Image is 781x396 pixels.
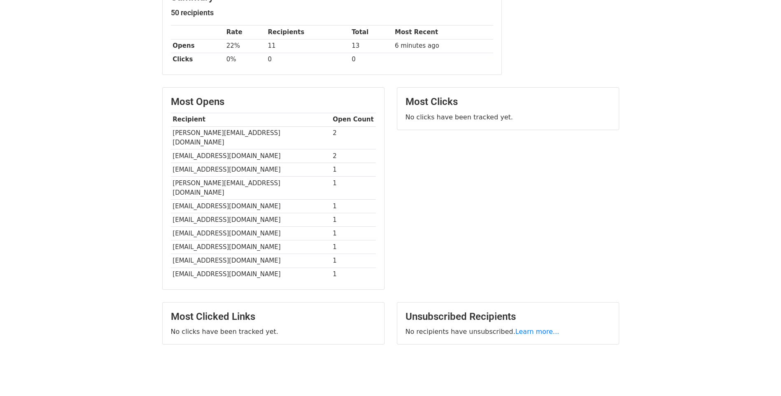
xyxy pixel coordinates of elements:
td: 0 [266,53,350,66]
th: Clicks [171,53,224,66]
h5: 50 recipients [171,8,493,17]
td: [EMAIL_ADDRESS][DOMAIN_NAME] [171,227,331,240]
td: 1 [331,177,376,200]
div: 聊天小组件 [740,356,781,396]
td: 11 [266,39,350,53]
iframe: Chat Widget [740,356,781,396]
h3: Most Opens [171,96,376,108]
th: Recipient [171,113,331,126]
td: 1 [331,200,376,213]
th: Total [350,26,393,39]
td: 13 [350,39,393,53]
td: 1 [331,254,376,268]
h3: Most Clicks [406,96,611,108]
th: Recipients [266,26,350,39]
td: 2 [331,149,376,163]
th: Open Count [331,113,376,126]
td: [PERSON_NAME][EMAIL_ADDRESS][DOMAIN_NAME] [171,177,331,200]
td: 0% [224,53,266,66]
a: Learn more... [515,328,560,335]
td: 1 [331,268,376,281]
h3: Unsubscribed Recipients [406,311,611,323]
td: 1 [331,213,376,227]
td: 1 [331,163,376,177]
td: [EMAIL_ADDRESS][DOMAIN_NAME] [171,268,331,281]
p: No clicks have been tracked yet. [406,113,611,121]
th: Rate [224,26,266,39]
td: [EMAIL_ADDRESS][DOMAIN_NAME] [171,254,331,268]
p: No clicks have been tracked yet. [171,327,376,336]
td: 2 [331,126,376,149]
td: 1 [331,240,376,254]
td: 1 [331,227,376,240]
td: 22% [224,39,266,53]
p: No recipients have unsubscribed. [406,327,611,336]
td: [EMAIL_ADDRESS][DOMAIN_NAME] [171,149,331,163]
h3: Most Clicked Links [171,311,376,323]
td: [EMAIL_ADDRESS][DOMAIN_NAME] [171,240,331,254]
td: 6 minutes ago [393,39,493,53]
td: [EMAIL_ADDRESS][DOMAIN_NAME] [171,213,331,227]
td: [EMAIL_ADDRESS][DOMAIN_NAME] [171,200,331,213]
td: 0 [350,53,393,66]
td: [EMAIL_ADDRESS][DOMAIN_NAME] [171,163,331,177]
th: Opens [171,39,224,53]
td: [PERSON_NAME][EMAIL_ADDRESS][DOMAIN_NAME] [171,126,331,149]
th: Most Recent [393,26,493,39]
